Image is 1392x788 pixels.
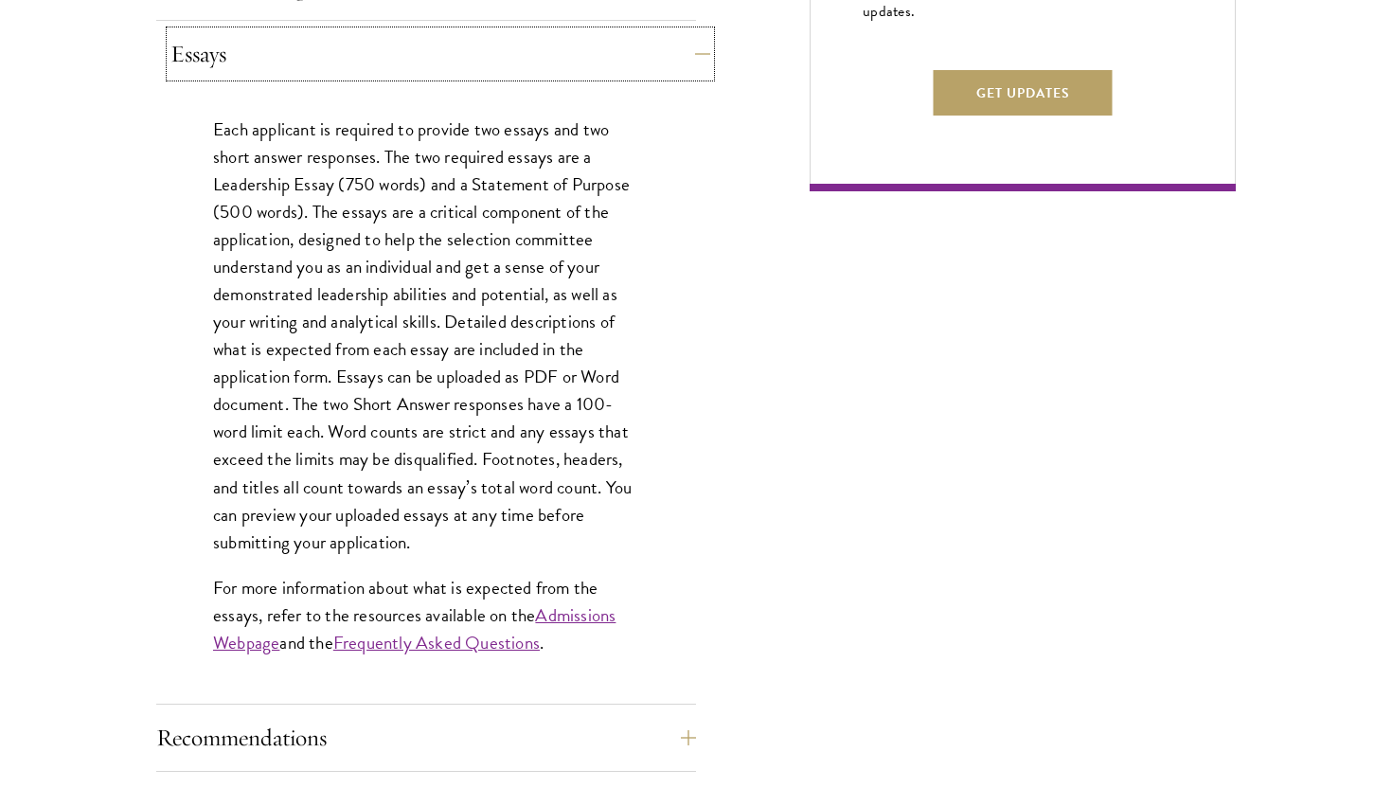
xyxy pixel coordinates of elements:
[333,629,540,656] a: Frequently Asked Questions
[170,31,710,77] button: Essays
[213,574,639,656] p: For more information about what is expected from the essays, refer to the resources available on ...
[213,116,639,556] p: Each applicant is required to provide two essays and two short answer responses. The two required...
[156,715,696,761] button: Recommendations
[213,601,616,656] a: Admissions Webpage
[934,70,1113,116] button: Get Updates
